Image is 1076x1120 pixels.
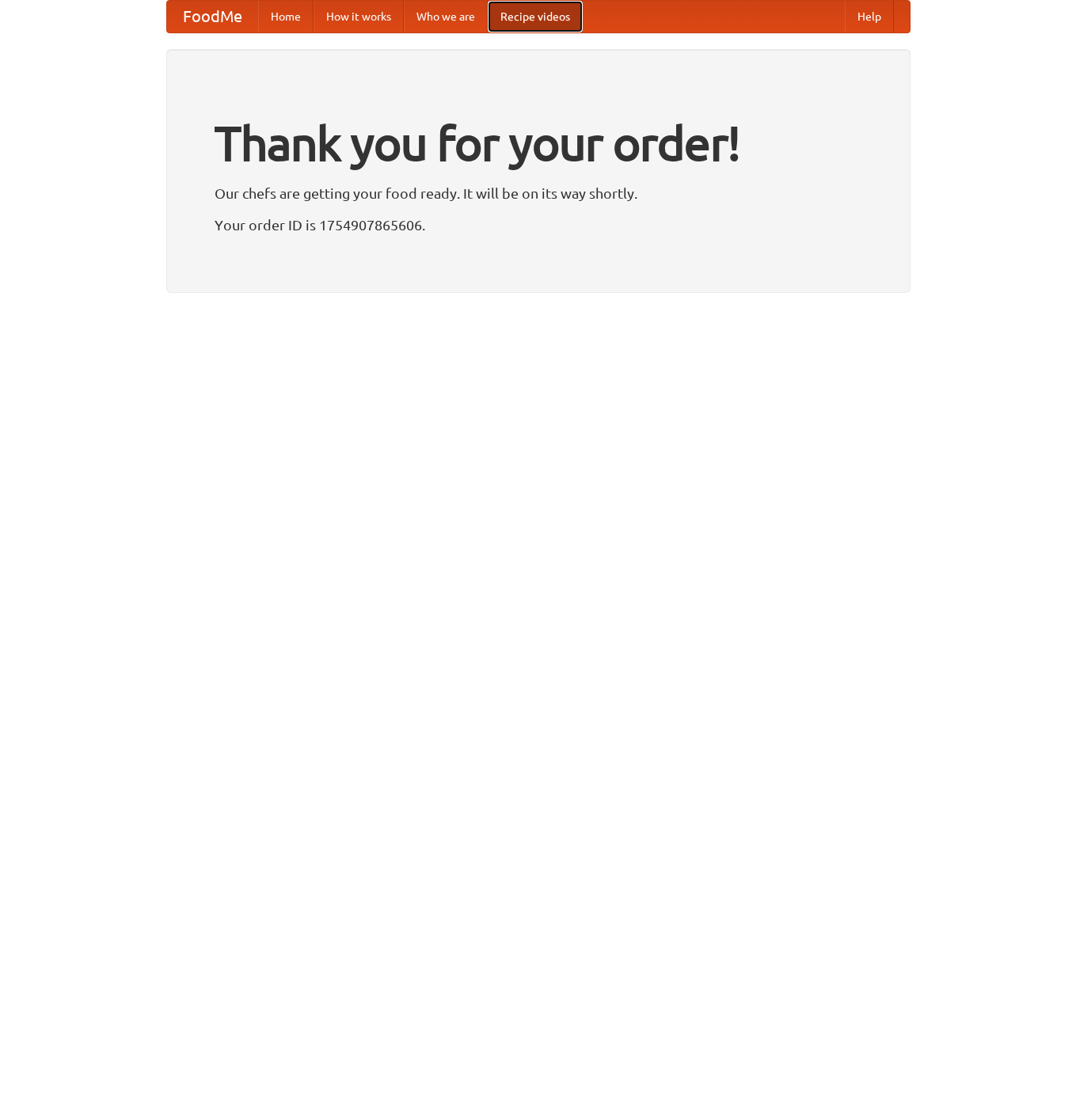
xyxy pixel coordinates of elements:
[215,213,862,237] p: Your order ID is 1754907865606.
[404,1,488,32] a: Who we are
[215,105,862,181] h1: Thank you for your order!
[845,1,894,32] a: Help
[215,181,862,205] p: Our chefs are getting your food ready. It will be on its way shortly.
[314,1,404,32] a: How it works
[167,1,258,32] a: FoodMe
[488,1,583,32] a: Recipe videos
[258,1,314,32] a: Home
